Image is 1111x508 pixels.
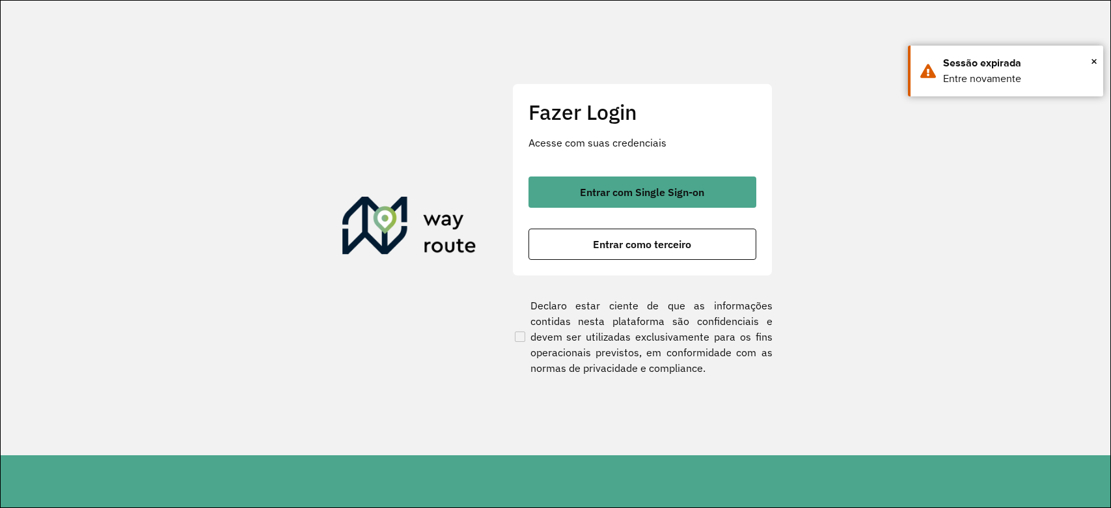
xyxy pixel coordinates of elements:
span: × [1091,51,1097,71]
h2: Fazer Login [528,100,756,124]
span: Entrar com Single Sign-on [580,187,704,197]
button: button [528,176,756,208]
div: Sessão expirada [943,55,1093,71]
label: Declaro estar ciente de que as informações contidas nesta plataforma são confidenciais e devem se... [512,298,773,376]
p: Acesse com suas credenciais [528,135,756,150]
img: Roteirizador AmbevTech [342,197,476,259]
button: button [528,229,756,260]
span: Entrar como terceiro [593,239,691,249]
button: Close [1091,51,1097,71]
div: Entre novamente [943,71,1093,87]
